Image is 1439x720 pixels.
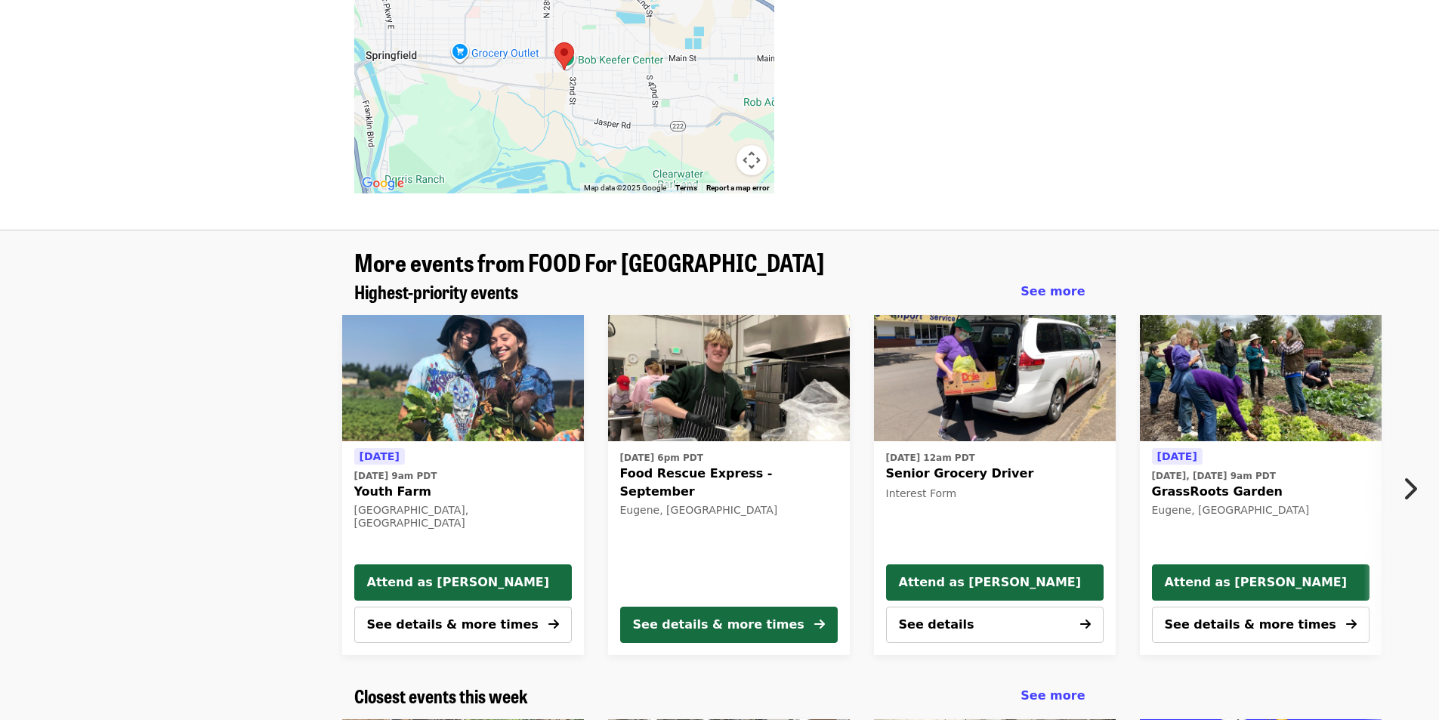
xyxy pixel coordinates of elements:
[354,682,528,709] span: Closest events this week
[354,278,518,304] span: Highest-priority events
[1165,573,1357,592] span: Attend as [PERSON_NAME]
[354,281,518,303] a: Highest-priority events
[706,184,770,192] a: Report a map error
[1402,474,1417,503] i: chevron-right icon
[886,465,1104,483] span: Senior Grocery Driver
[1389,468,1439,510] button: Next item
[1080,617,1091,632] i: arrow-right icon
[354,483,572,501] span: Youth Farm
[1021,283,1085,301] a: See more
[886,487,957,499] span: Interest Form
[358,174,408,193] a: Open this area in Google Maps (opens a new window)
[354,469,437,483] time: [DATE] 9am PDT
[1152,564,1370,601] button: Attend as [PERSON_NAME]
[736,145,767,175] button: Map camera controls
[620,607,838,643] button: See details & more times
[1140,315,1382,442] a: GrassRoots Garden
[886,451,975,465] time: [DATE] 12am PDT
[342,685,1098,707] div: Closest events this week
[584,184,666,192] span: Map data ©2025 Google
[1152,607,1370,643] button: See details & more times
[620,465,838,501] span: Food Rescue Express - September
[899,617,974,632] span: See details
[620,451,703,465] time: [DATE] 6pm PDT
[1021,687,1085,705] a: See more
[1165,617,1336,632] span: See details & more times
[886,607,1104,643] button: See details
[620,504,838,517] div: Eugene, [GEOGRAPHIC_DATA]
[675,184,697,192] a: Terms
[608,315,850,442] img: Food Rescue Express - September organized by FOOD For Lane County
[886,564,1104,601] button: Attend as [PERSON_NAME]
[548,617,559,632] i: arrow-right icon
[342,315,584,442] img: Youth Farm organized by FOOD For Lane County
[608,315,850,655] a: See details for "Food Rescue Express - September"
[358,174,408,193] img: Google
[1152,504,1370,517] div: Eugene, [GEOGRAPHIC_DATA]
[354,607,572,643] button: See details & more times
[874,315,1116,442] img: Senior Grocery Driver organized by FOOD For Lane County
[1021,688,1085,703] span: See more
[886,447,1104,505] a: See details for "Senior Grocery Driver"
[367,617,539,632] span: See details & more times
[874,315,1116,442] a: Senior Grocery Driver
[633,616,804,634] div: See details & more times
[1157,450,1197,462] span: [DATE]
[354,244,824,280] span: More events from FOOD For [GEOGRAPHIC_DATA]
[342,281,1098,303] div: Highest-priority events
[1021,284,1085,298] span: See more
[1140,315,1382,442] img: GrassRoots Garden organized by FOOD For Lane County
[1152,483,1370,501] span: GrassRoots Garden
[367,573,559,592] span: Attend as [PERSON_NAME]
[354,504,572,530] div: [GEOGRAPHIC_DATA], [GEOGRAPHIC_DATA]
[342,315,584,442] a: Youth Farm
[1152,447,1370,520] a: See details for "GrassRoots Garden"
[1346,617,1357,632] i: arrow-right icon
[1152,469,1276,483] time: [DATE], [DATE] 9am PDT
[360,450,400,462] span: [DATE]
[814,617,825,632] i: arrow-right icon
[354,685,528,707] a: Closest events this week
[354,447,572,533] a: See details for "Youth Farm"
[354,564,572,601] button: Attend as [PERSON_NAME]
[899,573,1091,592] span: Attend as [PERSON_NAME]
